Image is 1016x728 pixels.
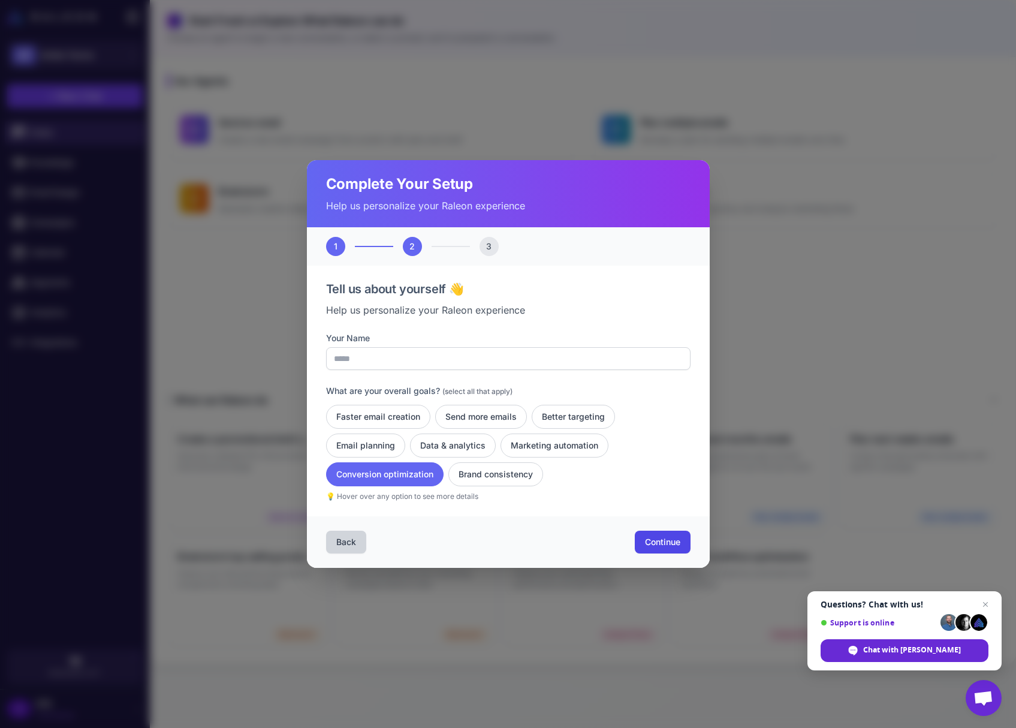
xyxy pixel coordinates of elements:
[442,387,512,396] span: (select all that apply)
[821,618,936,627] span: Support is online
[635,531,691,553] button: Continue
[326,491,691,502] p: 💡 Hover over any option to see more details
[863,645,961,655] span: Chat with [PERSON_NAME]
[435,405,527,429] button: Send more emails
[326,405,430,429] button: Faster email creation
[326,175,691,194] h2: Complete Your Setup
[501,434,608,458] button: Marketing automation
[403,237,422,256] div: 2
[326,462,444,486] button: Conversion optimization
[326,434,405,458] button: Email planning
[645,536,680,548] span: Continue
[326,332,691,345] label: Your Name
[821,600,988,609] span: Questions? Chat with us!
[326,280,691,298] h3: Tell us about yourself 👋
[480,237,499,256] div: 3
[326,237,345,256] div: 1
[532,405,615,429] button: Better targeting
[448,462,543,486] button: Brand consistency
[966,680,1002,716] div: Open chat
[978,597,993,612] span: Close chat
[326,303,691,317] p: Help us personalize your Raleon experience
[821,639,988,662] div: Chat with Raleon
[410,434,496,458] button: Data & analytics
[326,531,366,553] button: Back
[326,198,691,213] p: Help us personalize your Raleon experience
[326,386,440,396] span: What are your overall goals?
